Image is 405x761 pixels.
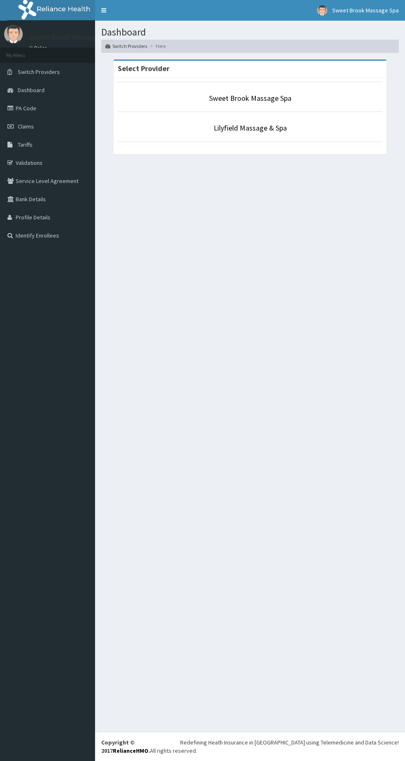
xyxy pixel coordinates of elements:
img: User Image [317,5,327,16]
h1: Dashboard [101,27,399,38]
a: Online [29,45,49,51]
span: Switch Providers [18,68,60,76]
strong: Select Provider [118,64,169,73]
span: Sweet Brook Massage Spa [332,7,399,14]
a: Sweet Brook Massage Spa [209,93,291,103]
div: Redefining Heath Insurance in [GEOGRAPHIC_DATA] using Telemedicine and Data Science! [180,738,399,747]
span: Claims [18,123,34,130]
p: Sweet Brook Massage Spa [29,33,113,41]
a: RelianceHMO [113,747,148,754]
a: Lilyfield Massage & Spa [214,123,287,133]
img: User Image [4,25,23,43]
span: Dashboard [18,86,45,94]
a: Switch Providers [105,43,147,50]
footer: All rights reserved. [95,732,405,761]
strong: Copyright © 2017 . [101,739,150,754]
li: Here [148,43,166,50]
span: Tariffs [18,141,33,148]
